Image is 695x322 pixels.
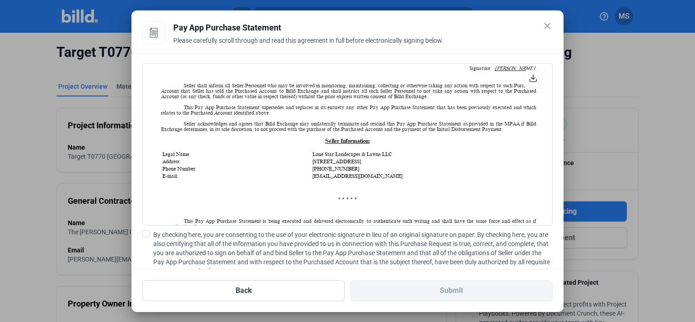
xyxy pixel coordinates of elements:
button: Submit [350,280,553,301]
td: [STREET_ADDRESS] [312,158,535,165]
span: By checking here, you are consenting to the use of your electronic signature in lieu of an origin... [153,230,553,276]
td: [EMAIL_ADDRESS][DOMAIN_NAME] [312,173,535,179]
td: Lone Star Landscapes & Lawns LLC [312,151,535,157]
td: [PHONE_NUMBER] [312,166,535,172]
td: Legal Name: [162,151,311,157]
td: E-mail: [162,173,311,179]
td: Phone Number: [162,166,311,172]
div: Seller shall inform all Seller Personnel who may be involved in monitoring, maintaining, collecti... [161,83,536,99]
div: Seller acknowledges and agrees that Billd Exchange may unilaterally terminate and rescind this Pa... [161,121,536,132]
button: Back [142,280,345,301]
u: Seller Information: [325,138,370,144]
div: Pay App Purchase Statement [173,21,553,34]
div: This Pay App Purchase Statement supersedes and replaces in its entirety any other Pay App Purchas... [161,105,536,116]
div: This Pay App Purchase Statement is being executed and delivered electronically to authenticate su... [161,218,536,229]
div: Please carefully scroll through and read this agreement in full before electronically signing below. [173,36,553,56]
mat-icon: close [542,20,553,31]
span: [PERSON_NAME] [495,65,535,71]
div: Signature [180,65,535,71]
td: Address: [162,158,222,165]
